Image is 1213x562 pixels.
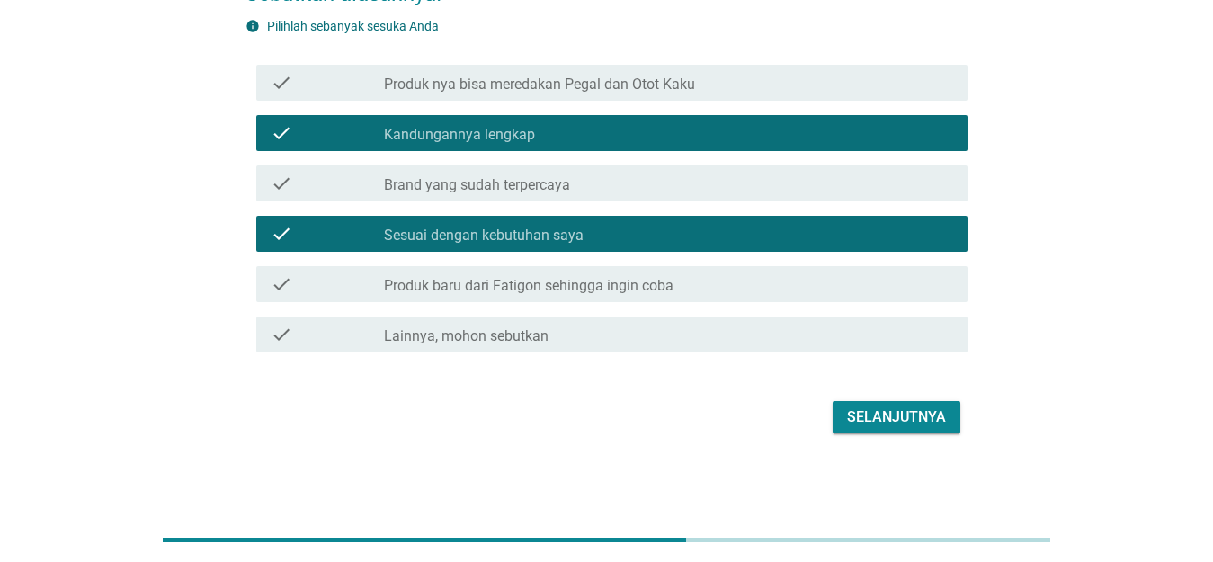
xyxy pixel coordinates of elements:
[267,19,439,33] label: Pilihlah sebanyak sesuka Anda
[271,223,292,245] i: check
[833,401,960,433] button: Selanjutnya
[384,277,673,295] label: Produk baru dari Fatigon sehingga ingin coba
[847,406,946,428] div: Selanjutnya
[245,19,260,33] i: info
[271,273,292,295] i: check
[271,72,292,94] i: check
[384,176,570,194] label: Brand yang sudah terpercaya
[271,122,292,144] i: check
[384,227,584,245] label: Sesuai dengan kebutuhan saya
[384,126,535,144] label: Kandungannya lengkap
[384,76,695,94] label: Produk nya bisa meredakan Pegal dan Otot Kaku
[271,173,292,194] i: check
[384,327,549,345] label: Lainnya, mohon sebutkan
[271,324,292,345] i: check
